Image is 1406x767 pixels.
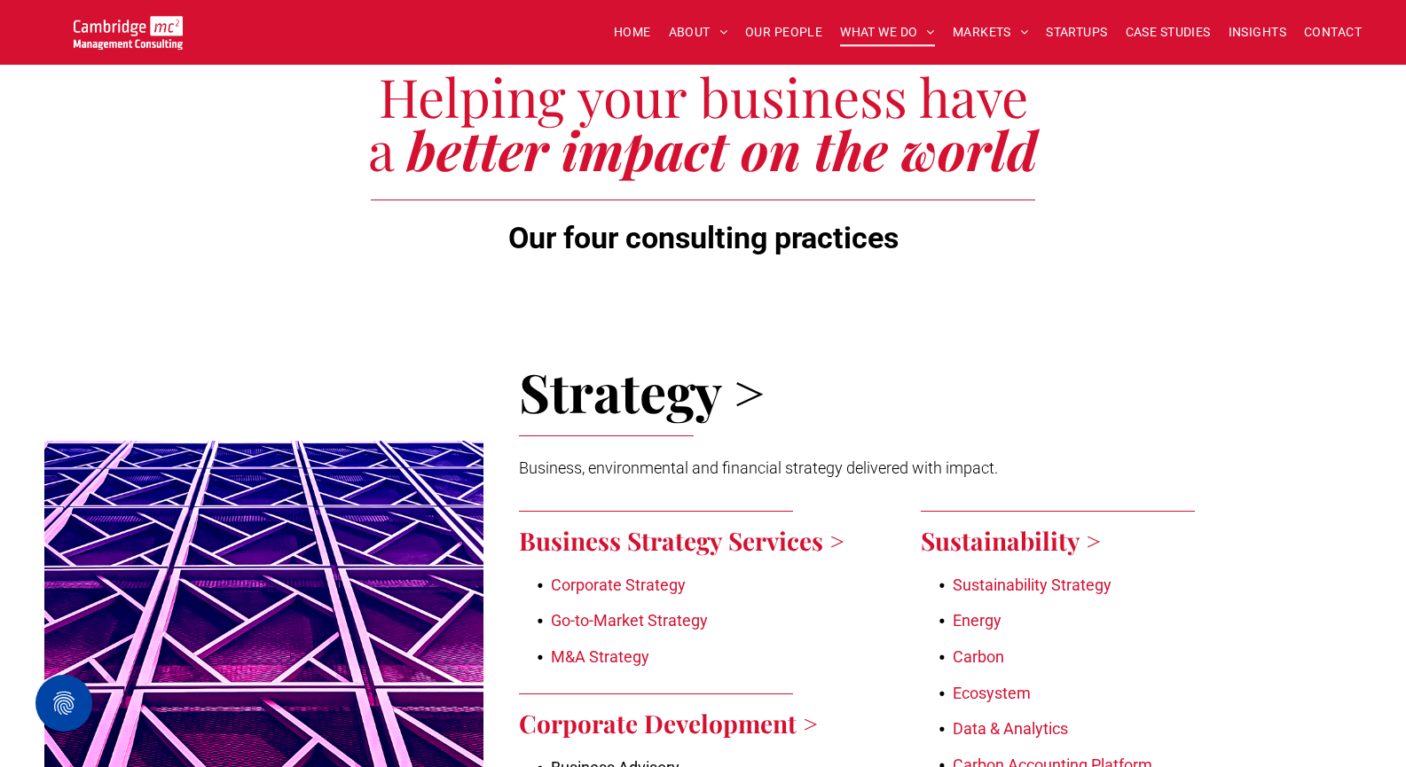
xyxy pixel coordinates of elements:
img: Go to Homepage [74,16,183,50]
a: INSIGHTS [1220,19,1295,46]
a: Energy [953,611,1001,630]
a: Your Business Transformed | Cambridge Management Consulting [74,19,183,37]
a: Business Strategy Services > [519,524,844,557]
span: Our four consulting practices [508,220,899,255]
a: CASE STUDIES [1117,19,1220,46]
a: Sustainability Strategy [953,575,1111,594]
a: Corporate [519,707,638,740]
a: Development > [644,707,818,740]
a: Data & Analytics [953,719,1068,738]
a: MARKETS [944,19,1037,46]
span: better impact on the world [407,113,1038,184]
a: WHAT WE DO [831,19,944,46]
a: Go-to-Market Strategy [551,611,708,630]
a: Carbon [953,647,1004,666]
span: Strategy > [519,356,765,427]
a: HOME [605,19,660,46]
a: OUR PEOPLE [736,19,831,46]
a: CONTACT [1295,19,1371,46]
a: ABOUT [660,19,737,46]
a: STARTUPS [1037,19,1116,46]
span: Helping your business have a [368,60,1028,184]
a: Sustainability > [921,524,1101,557]
a: Ecosystem [953,684,1031,702]
a: M&A Strategy [551,647,649,666]
span: Business, environmental and financial strategy delivered with impact. [519,458,998,477]
a: Corporate Strategy [551,575,686,594]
